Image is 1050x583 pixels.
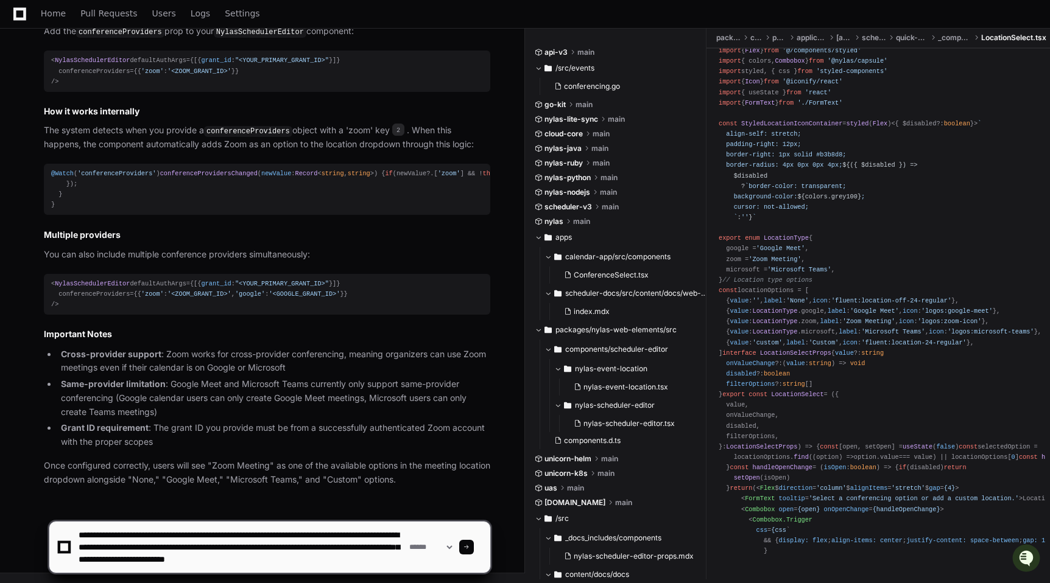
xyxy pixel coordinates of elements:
[903,443,932,450] span: useState
[828,57,888,65] span: '@nylas/capsule'
[839,329,858,336] span: label
[779,99,794,106] span: from
[438,170,460,177] span: 'zoom'
[601,173,618,183] span: main
[51,170,74,177] span: @Watch
[752,329,797,336] span: LocationType
[719,183,865,221] span: `border-color: transparent; background-color: ; cursor: not-allowed; `
[786,297,809,304] span: 'None'
[734,474,760,481] span: setOpen
[41,10,66,17] span: Home
[57,421,490,449] li: : The grant ID you provide must be from a successfully authenticated Zoom account with the proper...
[929,329,944,336] span: icon
[862,33,886,43] span: scheduler
[565,252,671,262] span: calendar-app/src/components
[61,349,161,359] strong: Cross-provider support
[12,12,37,37] img: PlayerZero
[559,303,700,320] button: index.mdx
[730,339,749,346] span: value
[779,495,805,503] span: tooltip
[201,57,231,64] span: grant_id
[756,245,805,253] span: 'Google Meet'
[786,360,831,367] span: :
[752,318,797,326] span: LocationType
[764,297,783,304] span: label
[903,307,918,315] span: icon
[783,79,843,86] span: '@iconify/react'
[61,379,166,389] strong: Same-provider limitation
[567,483,584,493] span: main
[44,229,490,241] h2: Multiple providers
[555,63,594,73] span: /src/events
[809,360,831,367] span: string
[719,47,741,54] span: import
[816,453,839,461] span: option
[207,94,222,109] button: Start new chat
[824,464,847,471] span: isOpen
[741,495,1023,503] span: < = >
[936,443,955,450] span: false
[44,24,490,39] p: Add the prop to your component:
[615,498,632,508] span: main
[601,454,618,464] span: main
[348,170,370,177] span: string
[544,217,563,226] span: nylas
[235,57,329,64] span: "<YOUR_PRIMARY_GRANT_ID>"
[873,120,888,127] span: Flex
[544,284,707,303] button: scheduler-docs/src/content/docs/web-elements/scheduler-editor/nylas-event-location
[544,187,590,197] span: nylas-nodejs
[591,144,608,153] span: main
[77,170,156,177] span: 'conferenceProviders'
[214,27,306,38] code: NylasSchedulerEditor
[752,297,759,304] span: ''
[899,464,906,471] span: if
[802,329,835,336] span: microsoft
[820,318,839,326] span: label
[80,10,137,17] span: Pull Requests
[559,267,700,284] button: ConferenceSelect.tsx
[554,286,562,301] svg: Directory
[152,10,176,17] span: Users
[575,364,647,374] span: nylas-event-location
[745,99,775,106] span: FormText
[719,287,738,294] span: const
[892,485,925,492] span: 'stretch'
[544,61,552,75] svg: Directory
[261,170,291,177] span: newValue
[730,464,749,471] span: const
[842,339,858,346] span: icon
[554,250,562,264] svg: Directory
[802,318,817,326] span: zoom
[597,469,615,478] span: main
[835,349,854,357] span: value
[55,57,130,64] span: NylasSchedulerEditor
[847,120,869,127] span: styled
[944,485,955,492] span: {4}
[51,279,483,310] div: < defaultAuthArgs={[{ : }]} conferenceProviders={{ : , : }} />
[752,339,782,346] span: 'custom'
[51,55,483,86] div: < defaultAuthArgs={[{ : }]} conferenceProviders={{ : }} />
[775,57,805,65] span: Combobox
[1012,453,1015,461] span: 0
[574,307,610,316] span: index.mdx
[730,329,749,336] span: value
[269,290,340,298] span: '<GOOGLE_GRANT_ID>'
[569,415,690,432] button: nylas-scheduler-editor.tsx
[535,320,697,340] button: packages/nylas-web-elements/src
[805,89,831,96] span: 'react'
[722,391,745,398] span: export
[786,339,805,346] span: label
[575,400,655,410] span: nylas-scheduler-editor
[809,339,839,346] span: 'Custom'
[719,57,741,65] span: import
[167,290,231,298] span: '<ZOOM_GRANT_ID>'
[741,120,842,127] span: StyledLocationIconContainer
[1019,453,1038,461] span: const
[944,120,970,127] span: boolean
[730,485,752,492] span: return
[544,469,588,478] span: unicorn-k8s
[726,370,756,377] span: disabled
[1011,543,1044,576] iframe: Open customer support
[959,443,978,450] span: const
[719,235,741,242] span: export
